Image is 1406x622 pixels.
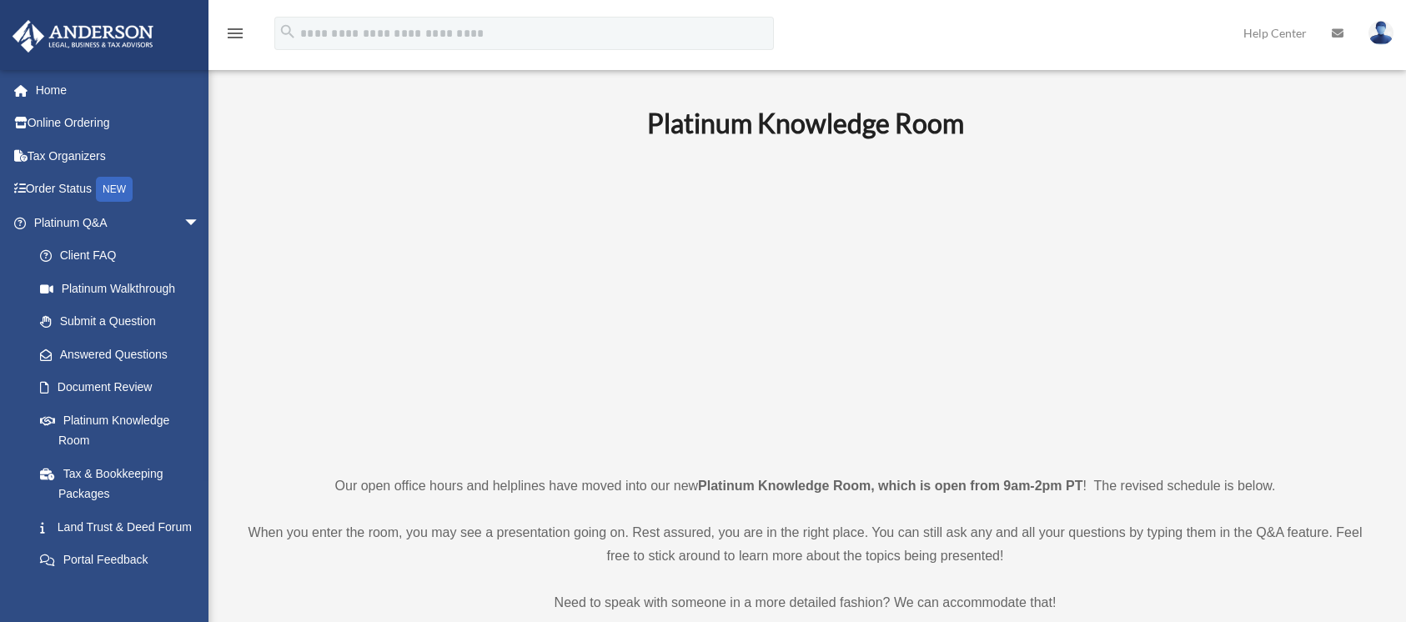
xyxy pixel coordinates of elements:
[183,206,217,240] span: arrow_drop_down
[23,544,225,577] a: Portal Feedback
[23,305,225,339] a: Submit a Question
[238,591,1373,614] p: Need to speak with someone in a more detailed fashion? We can accommodate that!
[12,206,225,239] a: Platinum Q&Aarrow_drop_down
[96,177,133,202] div: NEW
[238,474,1373,498] p: Our open office hours and helplines have moved into our new ! The revised schedule is below.
[23,510,225,544] a: Land Trust & Deed Forum
[12,139,225,173] a: Tax Organizers
[225,29,245,43] a: menu
[279,23,297,41] i: search
[647,107,964,139] b: Platinum Knowledge Room
[12,73,225,107] a: Home
[12,173,225,207] a: Order StatusNEW
[8,20,158,53] img: Anderson Advisors Platinum Portal
[225,23,245,43] i: menu
[1368,21,1393,45] img: User Pic
[238,521,1373,568] p: When you enter the room, you may see a presentation going on. Rest assured, you are in the right ...
[23,239,225,273] a: Client FAQ
[698,479,1082,493] strong: Platinum Knowledge Room, which is open from 9am-2pm PT
[12,107,225,140] a: Online Ordering
[23,371,225,404] a: Document Review
[23,404,217,457] a: Platinum Knowledge Room
[23,272,225,305] a: Platinum Walkthrough
[555,162,1056,444] iframe: 231110_Toby_KnowledgeRoom
[23,338,225,371] a: Answered Questions
[23,457,225,510] a: Tax & Bookkeeping Packages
